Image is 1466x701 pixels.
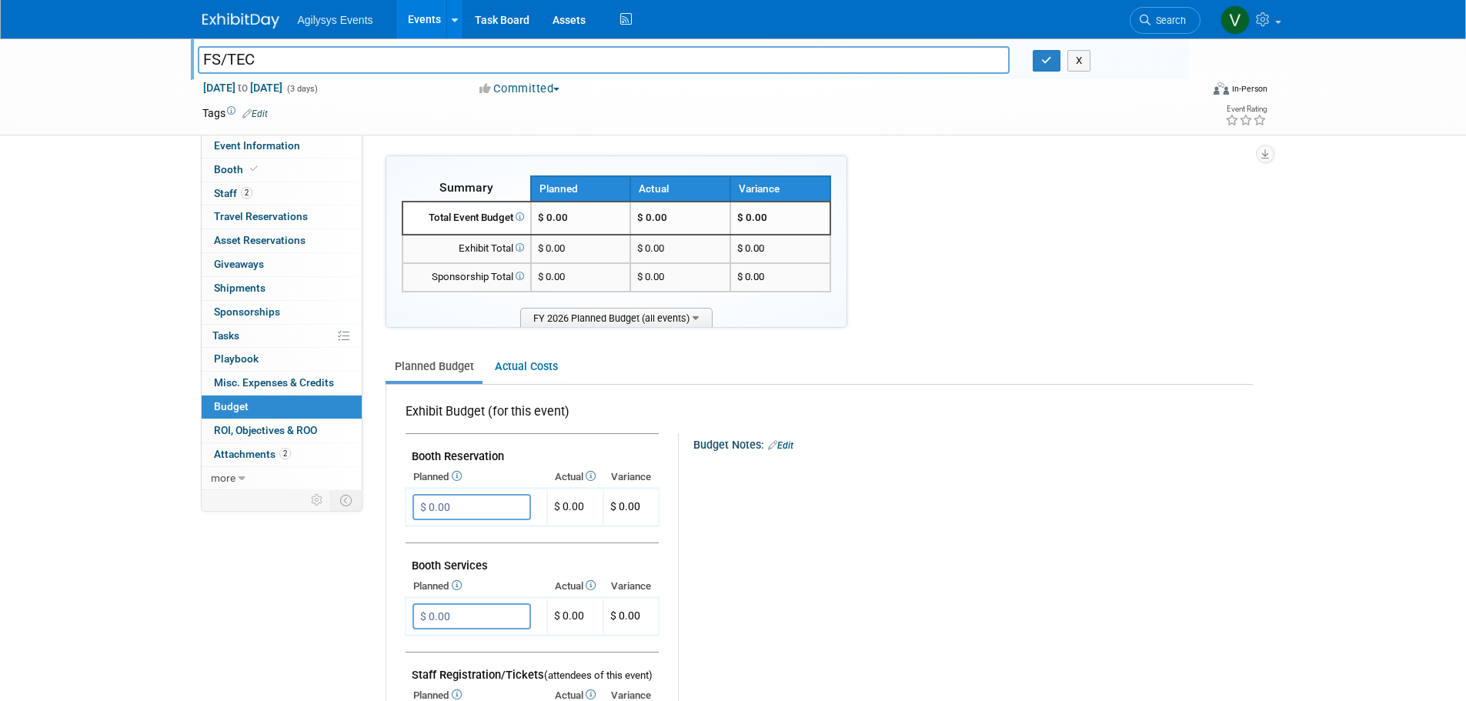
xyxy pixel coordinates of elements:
[693,433,1251,453] div: Budget Notes:
[202,419,362,442] a: ROI, Objectives & ROO
[214,210,308,222] span: Travel Reservations
[214,376,334,389] span: Misc. Expenses & Credits
[406,466,547,488] th: Planned
[406,543,659,576] td: Booth Services
[1221,5,1250,35] img: Vaitiare Munoz
[538,242,565,254] span: $ 0.00
[1110,80,1268,103] div: Event Format
[202,13,279,28] img: ExhibitDay
[409,211,524,225] div: Total Event Budget
[330,490,362,510] td: Toggle Event Tabs
[241,187,252,199] span: 2
[439,180,493,195] span: Summary
[214,400,249,412] span: Budget
[730,176,830,202] th: Variance
[214,163,261,175] span: Booth
[610,500,640,512] span: $ 0.00
[202,159,362,182] a: Booth
[202,105,268,121] td: Tags
[1214,82,1229,95] img: Format-Inperson.png
[603,466,659,488] th: Variance
[202,135,362,158] a: Event Information
[202,348,362,371] a: Playbook
[737,242,764,254] span: $ 0.00
[304,490,331,510] td: Personalize Event Tab Strip
[214,352,259,365] span: Playbook
[538,271,565,282] span: $ 0.00
[531,176,631,202] th: Planned
[486,352,566,381] a: Actual Costs
[202,325,362,348] a: Tasks
[538,212,568,223] span: $ 0.00
[406,576,547,597] th: Planned
[202,301,362,324] a: Sponsorships
[235,82,250,94] span: to
[520,308,713,327] span: FY 2026 Planned Budget (all events)
[202,396,362,419] a: Budget
[202,205,362,229] a: Travel Reservations
[212,329,239,342] span: Tasks
[1225,105,1267,113] div: Event Rating
[630,176,730,202] th: Actual
[630,202,730,235] td: $ 0.00
[202,229,362,252] a: Asset Reservations
[406,434,659,467] td: Booth Reservation
[242,108,268,119] a: Edit
[202,81,283,95] span: [DATE] [DATE]
[409,270,524,285] div: Sponsorship Total
[554,500,584,512] span: $ 0.00
[474,81,566,97] button: Committed
[1150,15,1186,26] span: Search
[202,277,362,300] a: Shipments
[279,448,291,459] span: 2
[214,305,280,318] span: Sponsorships
[250,165,258,173] i: Booth reservation complete
[214,424,317,436] span: ROI, Objectives & ROO
[1130,7,1201,34] a: Search
[544,669,653,681] span: (attendees of this event)
[406,653,659,686] td: Staff Registration/Tickets
[202,253,362,276] a: Giveaways
[409,242,524,256] div: Exhibit Total
[547,598,603,636] td: $ 0.00
[286,84,318,94] span: (3 days)
[202,443,362,466] a: Attachments2
[630,263,730,292] td: $ 0.00
[406,403,653,429] div: Exhibit Budget (for this event)
[298,14,373,26] span: Agilysys Events
[211,472,235,484] span: more
[610,609,640,622] span: $ 0.00
[214,448,291,460] span: Attachments
[214,234,306,246] span: Asset Reservations
[547,576,603,597] th: Actual
[214,282,265,294] span: Shipments
[603,576,659,597] th: Variance
[737,212,767,223] span: $ 0.00
[214,187,252,199] span: Staff
[768,440,793,451] a: Edit
[1231,83,1267,95] div: In-Person
[202,182,362,205] a: Staff2
[386,352,483,381] a: Planned Budget
[630,235,730,263] td: $ 0.00
[214,258,264,270] span: Giveaways
[214,139,300,152] span: Event Information
[547,466,603,488] th: Actual
[737,271,764,282] span: $ 0.00
[1067,50,1091,72] button: X
[202,467,362,490] a: more
[202,372,362,395] a: Misc. Expenses & Credits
